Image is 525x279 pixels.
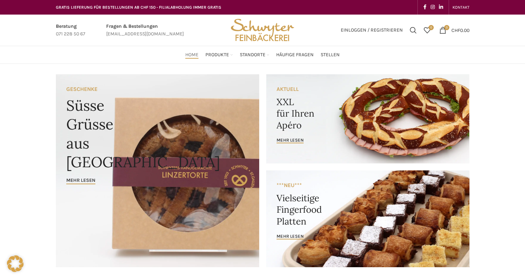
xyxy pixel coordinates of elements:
span: KONTAKT [452,5,469,10]
a: Banner link [56,74,259,267]
a: Home [185,48,198,62]
a: Standorte [240,48,269,62]
div: Meine Wunschliste [420,23,434,37]
span: 0 [429,25,434,30]
a: Banner link [266,170,469,267]
span: Home [185,52,198,58]
bdi: 0.00 [451,27,469,33]
span: Produkte [205,52,229,58]
a: Site logo [228,27,296,33]
span: CHF [451,27,460,33]
a: Facebook social link [421,2,429,12]
a: Stellen [321,48,340,62]
a: KONTAKT [452,0,469,14]
a: Infobox link [106,23,184,38]
a: Häufige Fragen [276,48,314,62]
a: Instagram social link [429,2,437,12]
a: Linkedin social link [437,2,445,12]
a: Einloggen / Registrieren [337,23,406,37]
a: Banner link [266,74,469,163]
span: Einloggen / Registrieren [341,28,403,33]
div: Main navigation [52,48,473,62]
a: 0 [420,23,434,37]
span: Stellen [321,52,340,58]
div: Secondary navigation [449,0,473,14]
span: GRATIS LIEFERUNG FÜR BESTELLUNGEN AB CHF 150 - FILIALABHOLUNG IMMER GRATIS [56,5,221,10]
img: Bäckerei Schwyter [228,15,296,46]
span: Standorte [240,52,265,58]
span: 0 [444,25,449,30]
a: Produkte [205,48,233,62]
span: Häufige Fragen [276,52,314,58]
a: Suchen [406,23,420,37]
a: Infobox link [56,23,85,38]
a: 0 CHF0.00 [436,23,473,37]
